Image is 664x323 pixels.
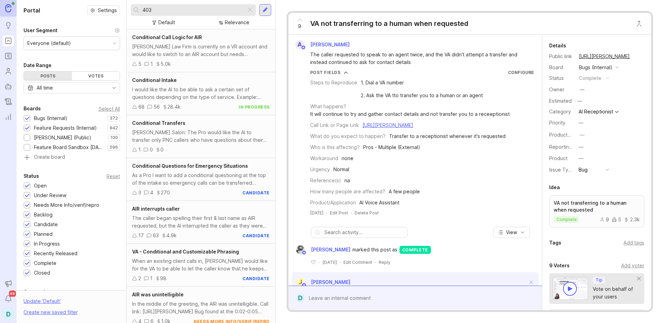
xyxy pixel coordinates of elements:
[138,275,141,282] div: 2
[330,210,348,216] div: Edit Post
[2,19,15,32] a: Ideas
[389,188,420,195] div: A few people
[2,277,15,290] button: Announcements
[579,64,612,71] div: Bugs (Internal)
[324,229,404,236] input: Search activity...
[359,199,399,206] div: AI Voice Assistant
[310,121,359,129] div: Call Link or Page Link
[624,217,640,222] div: 2.3k
[311,246,350,253] span: [PERSON_NAME]
[24,61,52,70] div: Date Range
[24,26,57,35] div: User Segment
[553,277,588,300] img: video-thumbnail-vote-d41b83416815613422e2ca741bf692cc.jpg
[24,172,39,180] div: Status
[132,257,270,273] div: When an existing client calls in, [PERSON_NAME] would like for the VA to be able to let the calle...
[142,6,243,14] input: Search...
[34,221,58,228] div: Candidate
[2,35,15,47] a: Portal
[153,232,159,239] div: 63
[556,217,577,222] p: complete
[549,74,573,82] div: Status
[132,77,177,83] span: Conditional Intake
[24,72,72,80] div: Posts
[2,308,15,320] button: D
[109,85,120,91] svg: toggle icon
[296,278,305,287] div: J
[150,146,153,154] div: 0
[310,199,356,206] div: Product/Application
[2,80,15,93] a: Autopilot
[577,52,632,61] a: [URL][PERSON_NAME]
[549,167,574,173] label: Issue Type
[549,195,644,228] a: VA not transferring to a human when requestedcomplete952.3k
[379,259,390,265] div: Reply
[87,6,120,15] a: Settings
[150,189,153,196] div: 4
[242,276,270,282] div: candidate
[310,103,346,110] div: What happens?
[579,155,583,162] div: —
[612,217,621,222] div: 5
[333,166,349,173] div: Normal
[2,111,15,123] a: Reporting
[310,144,360,151] div: Who is this affecting?
[578,130,587,139] button: ProductboardID
[132,206,180,212] span: AIR interrupts caller
[107,174,120,178] div: Reset
[549,239,561,247] div: Tags
[580,131,584,139] div: —
[310,110,510,118] div: It will continue to try and gather contact details and not transfer you to a receeptionist
[319,259,320,265] div: ·
[24,308,78,316] div: Create new saved filter
[34,144,104,151] div: Feature Board Sandbox [DATE]
[506,229,517,236] span: View
[127,201,275,244] a: AIR interrupts callerThe caller began spelling their first & last name as AIR requested, but the ...
[549,41,566,50] div: Details
[624,239,644,247] div: Add tags
[132,43,270,58] div: [PERSON_NAME] Law Firm is currently on a VR account and would like to switch to an AIR account bu...
[34,250,77,257] div: Recently Released
[579,119,583,127] div: —
[132,129,270,144] div: [PERSON_NAME] Salon: The Pro would like the AI to transfer only PNC callers who have questions ab...
[24,104,41,113] div: Boards
[110,125,118,131] p: 942
[132,86,270,101] div: I would like the AI to be able to ask a certain set of questions depending on the type of service...
[127,158,275,201] a: Conditional Questions for Emergency SituationsAs a Pro I want to add a conditional questioning at...
[34,240,60,248] div: In Progress
[549,261,570,270] div: 9 Voters
[158,19,175,26] div: Default
[310,166,330,173] div: Urgency
[132,120,185,126] span: Conditional Transfers
[138,232,144,239] div: 17
[311,279,350,285] span: [PERSON_NAME]
[127,115,275,158] a: Conditional Transfers[PERSON_NAME] Salon: The Pro would like the AI to transfer only PNC callers ...
[579,74,601,82] div: complete
[27,39,71,47] div: Everyone (default)
[292,278,350,287] a: J[PERSON_NAME]
[2,95,15,108] a: Changelog
[549,144,586,150] label: Reporting Team
[24,155,120,161] a: Create board
[600,217,609,222] div: 9
[154,103,160,111] div: 56
[580,86,584,93] div: —
[161,189,170,196] div: 270
[310,188,385,195] div: How many people are affected?
[225,19,249,26] div: Relevance
[310,79,357,86] div: Steps to Reproduce
[34,114,67,122] div: Bugs (Internal)
[343,259,372,265] div: Edit Comment
[362,122,413,128] a: [URL][PERSON_NAME]
[150,275,153,282] div: 1
[351,210,352,216] div: ·
[301,45,306,50] img: member badge
[98,7,117,14] span: Settings
[242,233,270,239] div: candidate
[34,124,97,132] div: Feature Requests (Internal)
[24,288,51,296] div: Companies
[322,260,337,265] time: [DATE]
[554,200,640,213] p: VA not transferring to a human when requested
[508,70,534,75] a: Configure
[34,134,91,141] div: [PERSON_NAME] (Public)
[2,293,15,305] button: Notifications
